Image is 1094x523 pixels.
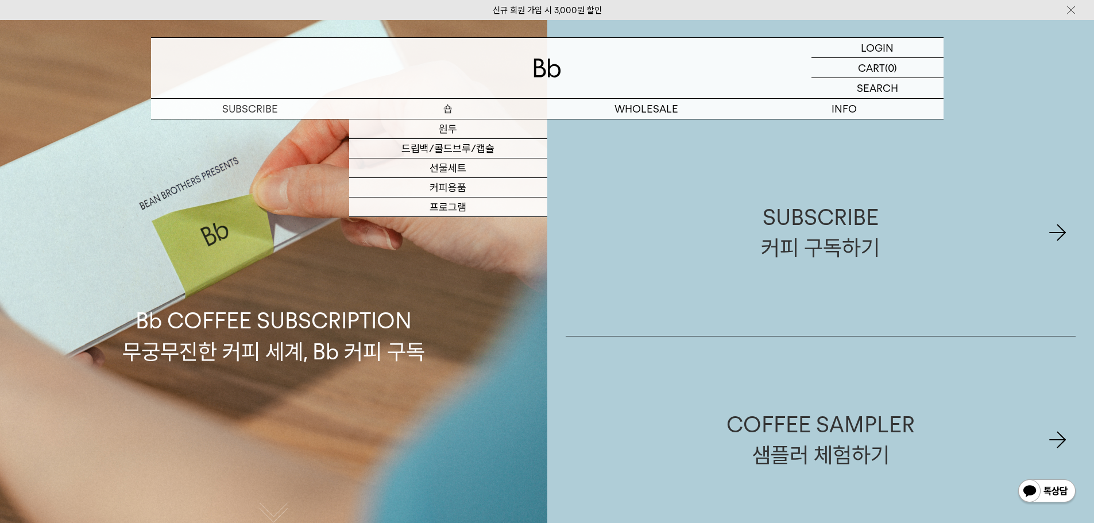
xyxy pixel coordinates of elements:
[122,196,425,366] p: Bb COFFEE SUBSCRIPTION 무궁무진한 커피 세계, Bb 커피 구독
[349,197,547,217] a: 프로그램
[349,99,547,119] a: 숍
[726,409,915,470] div: COFFEE SAMPLER 샘플러 체험하기
[761,202,880,263] div: SUBSCRIBE 커피 구독하기
[1017,478,1077,506] img: 카카오톡 채널 1:1 채팅 버튼
[858,58,885,78] p: CART
[547,99,745,119] p: WHOLESALE
[811,38,944,58] a: LOGIN
[745,99,944,119] p: INFO
[566,129,1076,336] a: SUBSCRIBE커피 구독하기
[151,99,349,119] a: SUBSCRIBE
[349,178,547,197] a: 커피용품
[349,139,547,158] a: 드립백/콜드브루/캡슐
[349,158,547,178] a: 선물세트
[534,59,561,78] img: 로고
[885,58,897,78] p: (0)
[493,5,602,16] a: 신규 회원 가입 시 3,000원 할인
[861,38,894,57] p: LOGIN
[811,58,944,78] a: CART (0)
[349,119,547,139] a: 원두
[857,78,898,98] p: SEARCH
